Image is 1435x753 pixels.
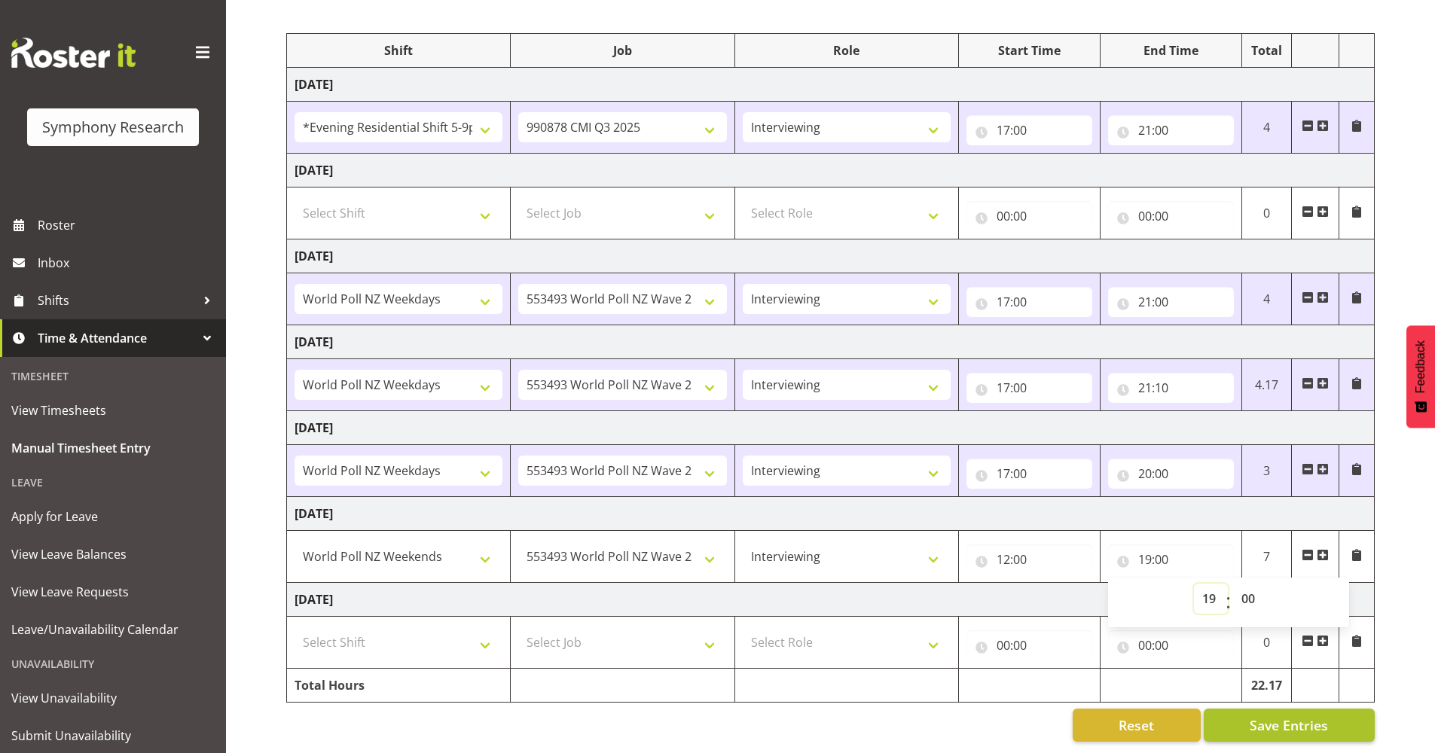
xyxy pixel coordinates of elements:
[1414,340,1427,393] span: Feedback
[287,68,1375,102] td: [DATE]
[966,287,1092,317] input: Click to select...
[11,38,136,68] img: Rosterit website logo
[42,116,184,139] div: Symphony Research
[11,581,215,603] span: View Leave Requests
[38,252,218,274] span: Inbox
[1108,373,1234,403] input: Click to select...
[1241,617,1292,669] td: 0
[1241,531,1292,583] td: 7
[1108,287,1234,317] input: Click to select...
[1073,709,1201,742] button: Reset
[1250,41,1284,59] div: Total
[287,669,511,703] td: Total Hours
[11,724,215,747] span: Submit Unavailability
[1119,715,1154,735] span: Reset
[1406,325,1435,428] button: Feedback - Show survey
[966,41,1092,59] div: Start Time
[11,437,215,459] span: Manual Timesheet Entry
[1241,445,1292,497] td: 3
[295,41,502,59] div: Shift
[518,41,726,59] div: Job
[287,583,1375,617] td: [DATE]
[1204,709,1375,742] button: Save Entries
[1241,102,1292,154] td: 4
[11,687,215,709] span: View Unavailability
[1108,201,1234,231] input: Click to select...
[1108,630,1234,660] input: Click to select...
[287,325,1375,359] td: [DATE]
[966,115,1092,145] input: Click to select...
[966,630,1092,660] input: Click to select...
[1108,41,1234,59] div: End Time
[4,679,222,717] a: View Unavailability
[1241,187,1292,239] td: 0
[1250,715,1328,735] span: Save Entries
[287,497,1375,531] td: [DATE]
[11,618,215,641] span: Leave/Unavailability Calendar
[1108,544,1234,575] input: Click to select...
[1108,459,1234,489] input: Click to select...
[38,289,196,312] span: Shifts
[4,535,222,573] a: View Leave Balances
[1241,273,1292,325] td: 4
[4,573,222,611] a: View Leave Requests
[4,467,222,498] div: Leave
[287,411,1375,445] td: [DATE]
[1226,584,1231,621] span: :
[4,392,222,429] a: View Timesheets
[4,648,222,679] div: Unavailability
[11,543,215,566] span: View Leave Balances
[287,239,1375,273] td: [DATE]
[38,327,196,349] span: Time & Attendance
[966,201,1092,231] input: Click to select...
[1108,115,1234,145] input: Click to select...
[287,154,1375,187] td: [DATE]
[38,214,218,236] span: Roster
[4,498,222,535] a: Apply for Leave
[966,544,1092,575] input: Click to select...
[11,505,215,528] span: Apply for Leave
[1241,359,1292,411] td: 4.17
[966,373,1092,403] input: Click to select...
[4,361,222,392] div: Timesheet
[11,399,215,422] span: View Timesheets
[743,41,951,59] div: Role
[966,459,1092,489] input: Click to select...
[4,429,222,467] a: Manual Timesheet Entry
[4,611,222,648] a: Leave/Unavailability Calendar
[1241,669,1292,703] td: 22.17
